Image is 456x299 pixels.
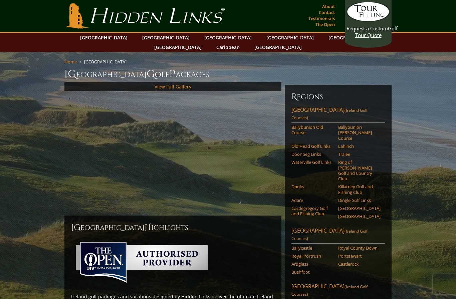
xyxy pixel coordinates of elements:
[147,67,155,81] span: G
[151,42,205,52] a: [GEOGRAPHIC_DATA]
[201,33,255,42] a: [GEOGRAPHIC_DATA]
[155,83,191,90] a: View Full Gallery
[338,184,381,195] a: Killarney Golf and Fishing Club
[338,206,381,211] a: [GEOGRAPHIC_DATA]
[338,152,381,157] a: Tralee
[291,228,368,241] span: (Ireland Golf Courses)
[291,245,334,251] a: Ballycastle
[291,160,334,165] a: Waterville Golf Links
[338,124,381,141] a: Ballybunion [PERSON_NAME] Course
[291,206,334,217] a: Castlegregory Golf and Fishing Club
[145,222,151,233] span: H
[317,8,336,17] a: Contact
[291,261,334,267] a: Ardglass
[291,269,334,275] a: Bushfoot
[338,245,381,251] a: Royal County Down
[291,227,385,244] a: [GEOGRAPHIC_DATA](Ireland Golf Courses)
[291,184,334,189] a: Dooks
[84,59,129,65] li: [GEOGRAPHIC_DATA]
[64,67,392,81] h1: [GEOGRAPHIC_DATA] olf ackages
[139,33,193,42] a: [GEOGRAPHIC_DATA]
[64,59,77,65] a: Home
[291,106,385,123] a: [GEOGRAPHIC_DATA](Ireland Golf Courses)
[169,67,176,81] span: P
[291,124,334,135] a: Ballybunion Old Course
[338,160,381,181] a: Ring of [PERSON_NAME] Golf and Country Club
[338,143,381,149] a: Lahinch
[338,198,381,203] a: Dingle Golf Links
[314,20,336,29] a: The Open
[347,25,388,32] span: Request a Custom
[251,42,305,52] a: [GEOGRAPHIC_DATA]
[291,143,334,149] a: Old Head Golf Links
[71,222,275,233] h2: [GEOGRAPHIC_DATA] ighlights
[77,33,131,42] a: [GEOGRAPHIC_DATA]
[291,198,334,203] a: Adare
[320,2,336,11] a: About
[338,261,381,267] a: Castlerock
[291,91,385,102] h6: Regions
[291,253,334,259] a: Royal Portrush
[291,284,368,297] span: (Ireland Golf Courses)
[338,214,381,219] a: [GEOGRAPHIC_DATA]
[263,33,317,42] a: [GEOGRAPHIC_DATA]
[307,14,336,23] a: Testimonials
[347,2,390,38] a: Request a CustomGolf Tour Quote
[325,33,379,42] a: [GEOGRAPHIC_DATA]
[291,152,334,157] a: Doonbeg Links
[338,253,381,259] a: Portstewart
[213,42,243,52] a: Caribbean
